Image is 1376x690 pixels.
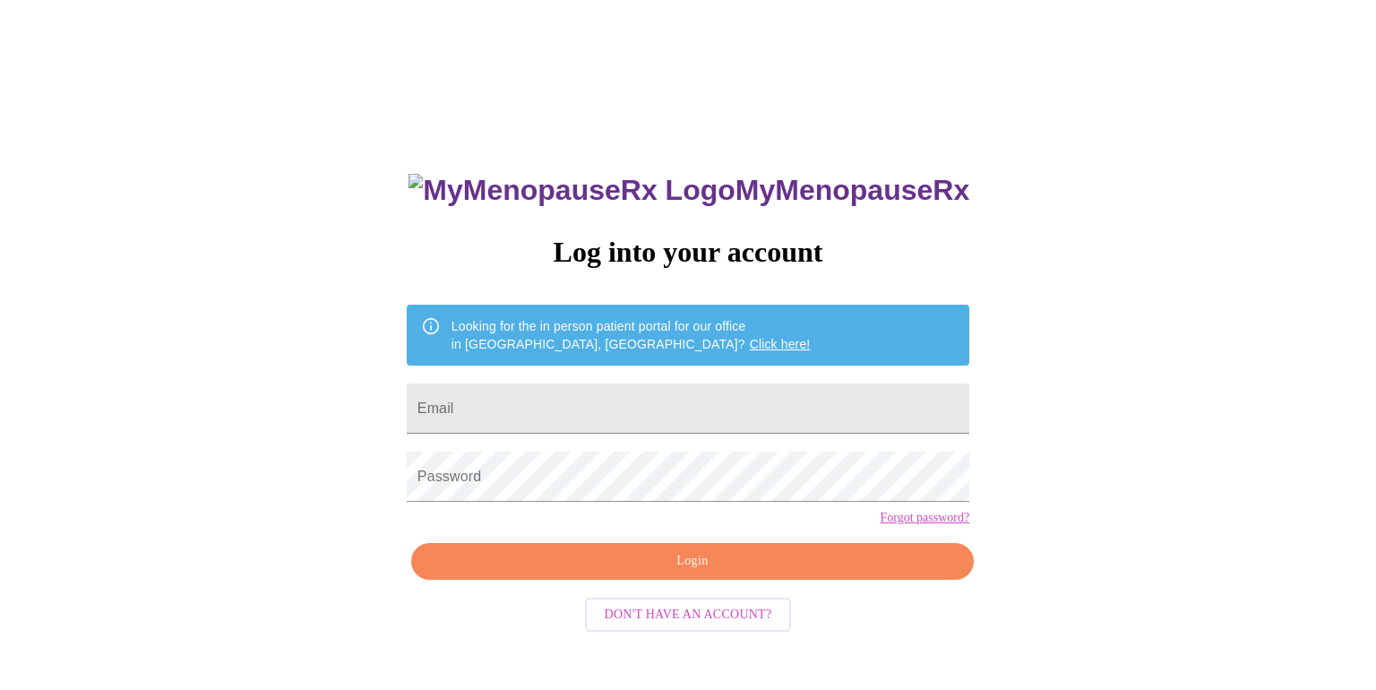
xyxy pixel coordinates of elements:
h3: Log into your account [407,236,969,269]
span: Don't have an account? [605,604,772,626]
img: MyMenopauseRx Logo [408,174,735,207]
button: Login [411,543,974,580]
a: Don't have an account? [580,605,796,620]
button: Don't have an account? [585,598,792,633]
span: Login [432,550,953,573]
a: Click here! [750,337,811,351]
h3: MyMenopauseRx [408,174,969,207]
a: Forgot password? [880,511,969,525]
div: Looking for the in person patient portal for our office in [GEOGRAPHIC_DATA], [GEOGRAPHIC_DATA]? [451,310,811,360]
